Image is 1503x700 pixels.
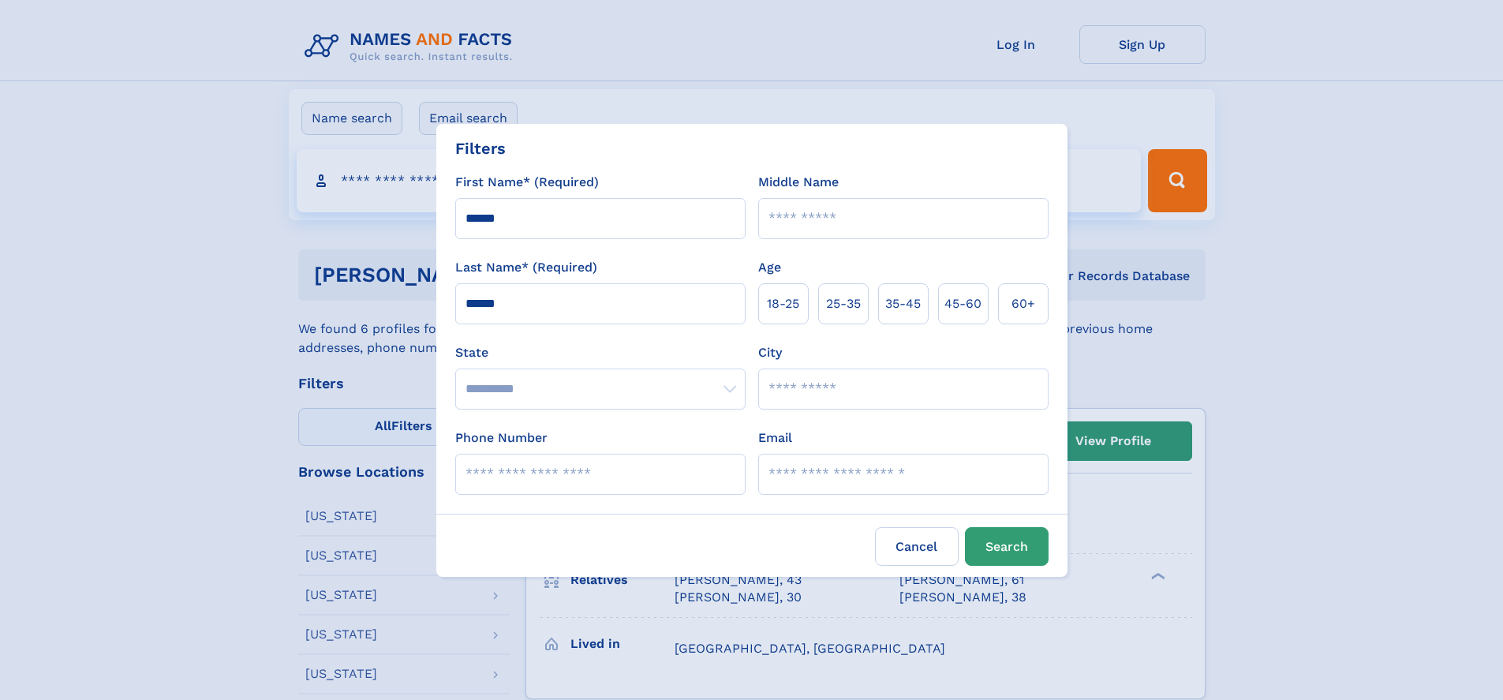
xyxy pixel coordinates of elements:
span: 45‑60 [944,294,981,313]
span: 18‑25 [767,294,799,313]
label: Middle Name [758,173,839,192]
label: Email [758,429,792,447]
span: 35‑45 [885,294,921,313]
label: Cancel [875,527,959,566]
label: First Name* (Required) [455,173,599,192]
div: Filters [455,137,506,160]
span: 25‑35 [826,294,861,313]
label: Phone Number [455,429,548,447]
span: 60+ [1011,294,1035,313]
label: State [455,343,746,362]
label: Age [758,258,781,277]
label: City [758,343,782,362]
label: Last Name* (Required) [455,258,597,277]
button: Search [965,527,1049,566]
